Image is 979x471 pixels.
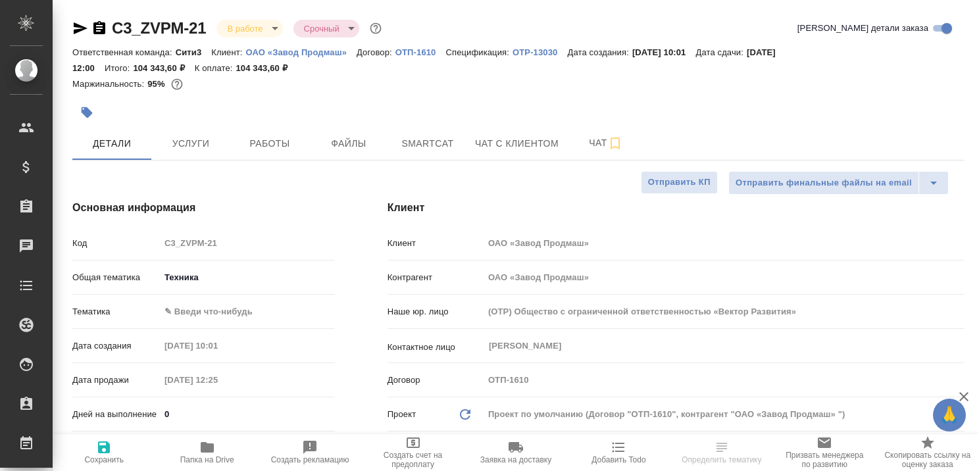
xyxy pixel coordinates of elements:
[72,98,101,127] button: Добавить тэг
[159,136,222,152] span: Услуги
[641,171,718,194] button: Отправить КП
[395,46,446,57] a: ОТП-1610
[475,136,559,152] span: Чат с клиентом
[484,302,965,321] input: Пустое поле
[72,408,160,421] p: Дней на выполнение
[736,176,912,191] span: Отправить финальные файлы на email
[72,47,176,57] p: Ответственная команда:
[388,305,484,318] p: Наше юр. лицо
[317,136,380,152] span: Файлы
[160,234,335,253] input: Пустое поле
[682,455,761,464] span: Определить тематику
[484,370,965,389] input: Пустое поле
[133,63,194,73] p: 104 343,60 ₽
[195,63,236,73] p: К оплате:
[357,47,395,57] p: Договор:
[72,237,160,250] p: Код
[396,136,459,152] span: Smartcat
[781,451,868,469] span: Призвать менеджера по развитию
[160,336,275,355] input: Пустое поле
[72,79,147,89] p: Маржинальность:
[246,46,357,57] a: ОАО «Завод Продмаш»
[160,301,335,323] div: ✎ Введи что-нибудь
[574,135,638,151] span: Чат
[236,63,297,73] p: 104 343,60 ₽
[246,47,357,57] p: ОАО «Завод Продмаш»
[884,451,971,469] span: Скопировать ссылку на оценку заказа
[367,20,384,37] button: Доп статусы указывают на важность/срочность заказа
[112,19,206,37] a: C3_ZVPM-21
[567,47,632,57] p: Дата создания:
[176,47,212,57] p: Сити3
[670,434,773,471] button: Определить тематику
[91,20,107,36] button: Скопировать ссылку
[388,237,484,250] p: Клиент
[797,22,928,35] span: [PERSON_NAME] детали заказа
[72,200,335,216] h4: Основная информация
[180,455,234,464] span: Папка на Drive
[155,434,258,471] button: Папка на Drive
[80,136,143,152] span: Детали
[369,451,456,469] span: Создать счет на предоплату
[388,200,965,216] h4: Клиент
[147,79,168,89] p: 95%
[160,370,275,389] input: Пустое поле
[105,63,133,73] p: Итого:
[72,374,160,387] p: Дата продажи
[484,268,965,287] input: Пустое поле
[464,434,567,471] button: Заявка на доставку
[300,23,343,34] button: Срочный
[567,434,670,471] button: Добавить Todo
[728,171,949,195] div: split button
[728,171,919,195] button: Отправить финальные файлы на email
[876,434,979,471] button: Скопировать ссылку на оценку заказа
[395,47,446,57] p: ОТП-1610
[696,47,747,57] p: Дата сдачи:
[513,47,567,57] p: OTP-13030
[72,305,160,318] p: Тематика
[72,271,160,284] p: Общая тематика
[484,234,965,253] input: Пустое поле
[388,374,484,387] p: Договор
[72,339,160,353] p: Дата создания
[388,408,416,421] p: Проект
[591,455,645,464] span: Добавить Todo
[53,434,155,471] button: Сохранить
[84,455,124,464] span: Сохранить
[259,434,361,471] button: Создать рекламацию
[238,136,301,152] span: Работы
[933,399,966,432] button: 🙏
[168,76,186,93] button: 4684.00 RUB;
[160,266,335,289] div: Техника
[484,403,965,426] div: Проект по умолчанию (Договор "ОТП-1610", контрагент "ОАО «Завод Продмаш» ")
[607,136,623,151] svg: Подписаться
[446,47,513,57] p: Спецификация:
[293,20,359,37] div: В работе
[216,20,282,37] div: В работе
[223,23,266,34] button: В работе
[773,434,876,471] button: Призвать менеджера по развитию
[72,20,88,36] button: Скопировать ссылку для ЯМессенджера
[388,271,484,284] p: Контрагент
[164,305,319,318] div: ✎ Введи что-нибудь
[480,455,551,464] span: Заявка на доставку
[211,47,245,57] p: Клиент:
[513,46,567,57] a: OTP-13030
[361,434,464,471] button: Создать счет на предоплату
[938,401,961,429] span: 🙏
[632,47,696,57] p: [DATE] 10:01
[271,455,349,464] span: Создать рекламацию
[648,175,711,190] span: Отправить КП
[160,405,335,424] input: ✎ Введи что-нибудь
[388,341,484,354] p: Контактное лицо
